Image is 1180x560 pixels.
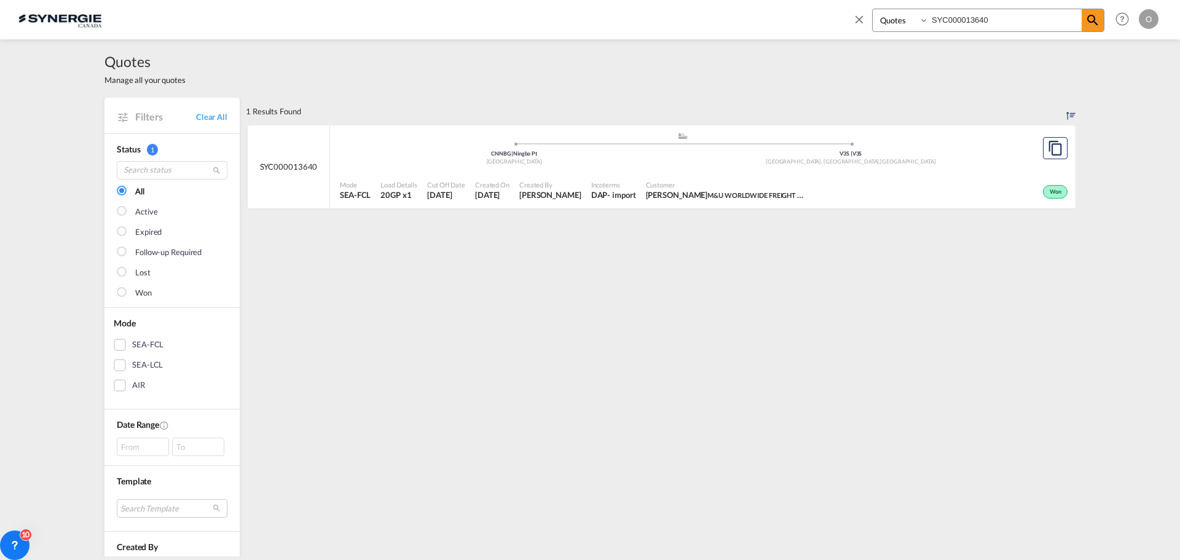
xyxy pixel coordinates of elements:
span: Created On [475,180,509,189]
div: From [117,438,169,456]
span: Template [117,476,151,486]
md-checkbox: SEA-FCL [114,339,230,351]
md-icon: assets/icons/custom/ship-fill.svg [675,133,690,139]
span: From To [117,438,227,456]
div: Lost [135,267,151,279]
span: 1 [147,144,158,156]
div: - import [607,189,635,200]
md-icon: assets/icons/custom/copyQuote.svg [1048,141,1063,156]
div: O [1139,9,1158,29]
md-icon: icon-magnify [212,166,221,175]
span: icon-close [852,9,872,38]
md-checkbox: SEA-LCL [114,359,230,371]
div: SYC000013640 assets/icons/custom/ship-fill.svgassets/icons/custom/roll-o-plane.svgOriginNingbo Pt... [248,125,1076,209]
img: 1f56c880d42311ef80fc7dca854c8e59.png [18,6,101,33]
span: 20GP x 1 [380,189,417,200]
span: Incoterms [591,180,636,189]
span: V3S [840,150,852,157]
a: Clear All [196,111,227,122]
span: Created By [519,180,581,189]
span: Filters [135,110,196,124]
div: Help [1112,9,1139,31]
span: Gael Vilsaint [519,189,581,200]
span: Quotes [104,52,186,71]
span: Mode [340,180,371,189]
span: Status [117,144,140,154]
span: Won [1050,188,1064,197]
div: All [135,186,144,198]
div: SEA-LCL [132,359,163,371]
span: icon-magnify [1082,9,1104,31]
div: DAP [591,189,608,200]
md-icon: icon-magnify [1085,13,1100,28]
div: AIR [132,379,145,392]
input: Search status [117,161,227,179]
span: CNNBG Ningbo Pt [491,150,537,157]
span: [GEOGRAPHIC_DATA] [880,158,935,165]
span: V3S [852,150,862,157]
span: Manage all your quotes [104,74,186,85]
div: 1 Results Found [246,98,301,125]
span: | [511,150,513,157]
md-icon: Created On [159,420,169,430]
div: Sort by: Created On [1066,98,1076,125]
span: [GEOGRAPHIC_DATA] [487,158,542,165]
input: Enter Quotation Number [929,9,1082,31]
div: DAP import [591,189,636,200]
span: Miguel Biscaia M&U WORLDWIDE FREIGHT FORWARDERS [646,189,806,200]
div: Won [1043,185,1068,199]
button: Copy Quote [1043,137,1068,159]
span: 30 Jul 2025 [427,189,465,200]
md-checkbox: AIR [114,379,230,392]
span: Load Details [380,180,417,189]
span: M&U WORLDWIDE FREIGHT FORWARDERS [707,190,843,200]
span: SYC000013640 [260,161,318,172]
span: | [851,150,852,157]
span: 30 Jul 2025 [475,189,509,200]
span: Cut Off Date [427,180,465,189]
span: Mode [114,318,136,328]
span: Created By [117,542,158,552]
span: , [879,158,880,165]
span: [GEOGRAPHIC_DATA], [GEOGRAPHIC_DATA] [766,158,880,165]
span: Date Range [117,419,159,430]
div: SEA-FCL [132,339,163,351]
span: Help [1112,9,1133,30]
span: Customer [646,180,806,189]
div: Status 1 [117,143,227,156]
div: Follow-up Required [135,246,202,259]
span: SEA-FCL [340,189,371,200]
div: Won [135,287,152,299]
md-icon: icon-close [852,12,866,26]
div: Active [135,206,157,218]
div: To [172,438,224,456]
div: Expired [135,226,162,239]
